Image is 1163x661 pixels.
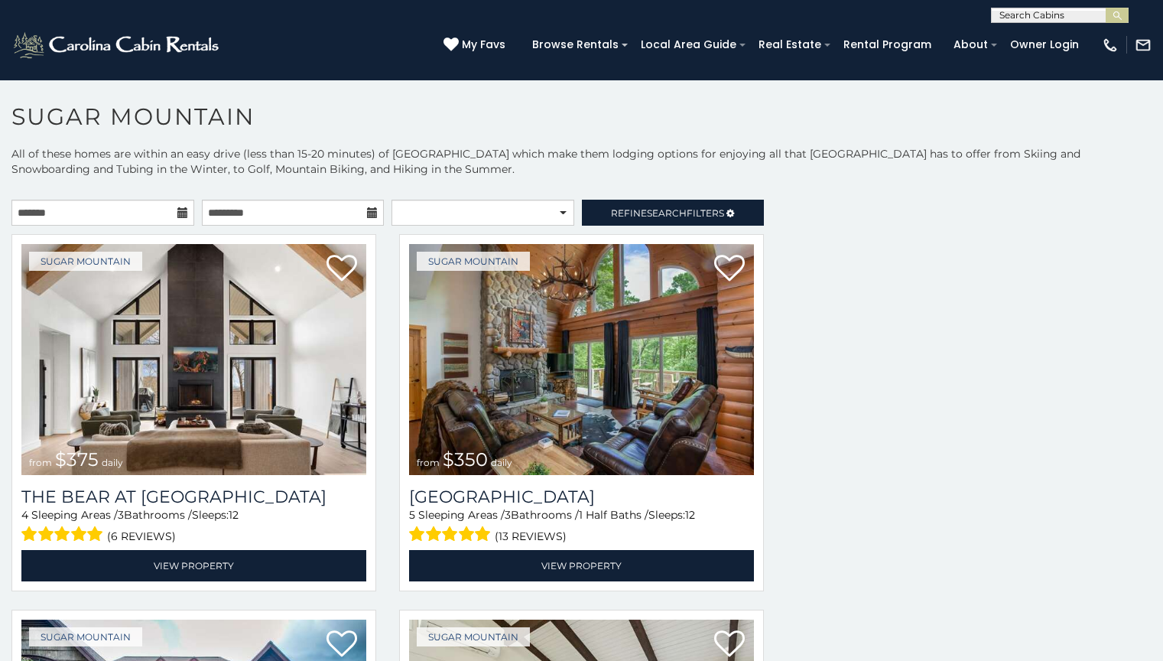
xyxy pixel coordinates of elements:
a: Owner Login [1002,33,1087,57]
a: About [946,33,996,57]
span: from [29,457,52,468]
span: (13 reviews) [495,526,567,546]
h3: Grouse Moor Lodge [409,487,754,507]
span: from [417,457,440,468]
a: Add to favorites [714,629,745,661]
a: Local Area Guide [633,33,744,57]
img: White-1-2.png [11,30,223,60]
span: 12 [229,508,239,522]
div: Sleeping Areas / Bathrooms / Sleeps: [409,507,754,546]
span: 4 [21,508,28,522]
span: 5 [409,508,415,522]
span: 3 [505,508,511,522]
a: Add to favorites [714,253,745,285]
a: View Property [409,550,754,581]
span: daily [102,457,123,468]
span: 1 Half Baths / [579,508,648,522]
span: daily [491,457,512,468]
img: 1714398141_thumbnail.jpeg [409,244,754,475]
a: Sugar Mountain [29,627,142,646]
span: $375 [55,448,99,471]
img: mail-regular-white.png [1135,37,1152,54]
a: [GEOGRAPHIC_DATA] [409,487,754,507]
span: Search [647,207,687,219]
a: Sugar Mountain [29,252,142,271]
span: Refine Filters [611,207,724,219]
a: from $350 daily [409,244,754,475]
div: Sleeping Areas / Bathrooms / Sleeps: [21,507,366,546]
img: phone-regular-white.png [1102,37,1119,54]
h3: The Bear At Sugar Mountain [21,487,366,507]
a: View Property [21,550,366,581]
img: 1714387646_thumbnail.jpeg [21,244,366,475]
a: Browse Rentals [525,33,626,57]
span: (6 reviews) [107,526,176,546]
a: Sugar Mountain [417,252,530,271]
span: 3 [118,508,124,522]
a: My Favs [443,37,509,54]
a: Sugar Mountain [417,627,530,646]
a: The Bear At [GEOGRAPHIC_DATA] [21,487,366,507]
a: from $375 daily [21,244,366,475]
a: Add to favorites [326,629,357,661]
a: Add to favorites [326,253,357,285]
span: 12 [685,508,695,522]
a: Real Estate [751,33,829,57]
span: My Favs [462,37,505,53]
span: $350 [443,448,488,471]
a: Rental Program [836,33,939,57]
a: RefineSearchFilters [582,200,765,226]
